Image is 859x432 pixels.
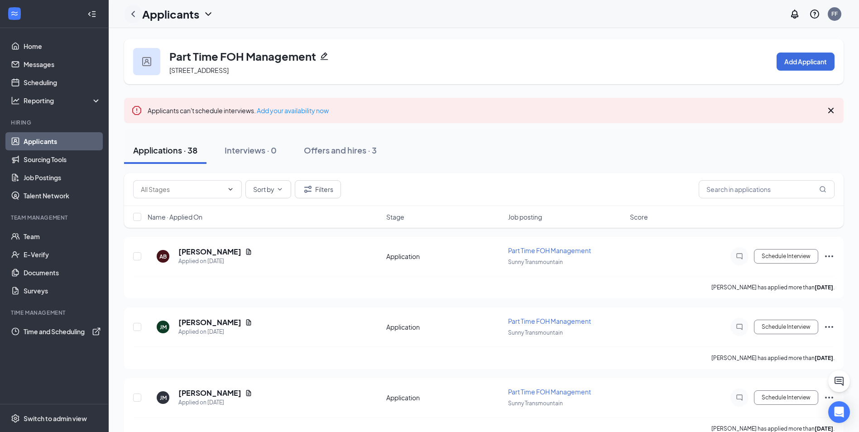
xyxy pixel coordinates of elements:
div: Reporting [24,96,101,105]
svg: ChevronLeft [128,9,139,19]
div: FF [831,10,838,18]
svg: ChatInactive [734,253,745,260]
h5: [PERSON_NAME] [178,317,241,327]
svg: Ellipses [824,251,835,262]
p: [PERSON_NAME] has applied more than . [711,283,835,291]
span: Sunny Transmountain [508,400,563,407]
svg: WorkstreamLogo [10,9,19,18]
a: Job Postings [24,168,101,187]
a: E-Verify [24,245,101,264]
span: Sort by [253,186,274,192]
a: Messages [24,55,101,73]
span: Score [630,212,648,221]
div: Interviews · 0 [225,144,277,156]
svg: Ellipses [824,322,835,332]
div: Application [386,252,503,261]
span: Part Time FOH Management [508,317,591,325]
svg: QuestionInfo [809,9,820,19]
svg: Collapse [87,10,96,19]
a: Applicants [24,132,101,150]
svg: ChatInactive [734,394,745,401]
div: Team Management [11,214,99,221]
div: Applications · 38 [133,144,197,156]
button: Schedule Interview [754,390,818,405]
span: Part Time FOH Management [508,388,591,396]
h3: Part Time FOH Management [169,48,316,64]
svg: Notifications [789,9,800,19]
button: ChatActive [828,370,850,392]
b: [DATE] [815,284,833,291]
div: Application [386,393,503,402]
svg: ChatActive [834,376,845,387]
div: Applied on [DATE] [178,398,252,407]
svg: Settings [11,414,20,423]
svg: ChevronDown [203,9,214,19]
div: Applied on [DATE] [178,257,252,266]
svg: ChevronDown [276,186,283,193]
span: Applicants can't schedule interviews. [148,106,329,115]
h1: Applicants [142,6,199,22]
a: Documents [24,264,101,282]
span: [STREET_ADDRESS] [169,66,229,74]
div: Switch to admin view [24,414,87,423]
div: Open Intercom Messenger [828,401,850,423]
input: Search in applications [699,180,835,198]
svg: Document [245,389,252,397]
svg: Analysis [11,96,20,105]
button: Filter Filters [295,180,341,198]
svg: ChatInactive [734,323,745,331]
button: Add Applicant [777,53,835,71]
div: JM [160,394,167,402]
svg: Error [131,105,142,116]
svg: Pencil [320,52,329,61]
input: All Stages [141,184,223,194]
a: Team [24,227,101,245]
div: Application [386,322,503,331]
span: Name · Applied On [148,212,202,221]
div: AB [159,253,167,260]
div: JM [160,323,167,331]
button: Schedule Interview [754,249,818,264]
svg: Document [245,248,252,255]
a: Sourcing Tools [24,150,101,168]
span: Sunny Transmountain [508,329,563,336]
div: Applied on [DATE] [178,327,252,336]
b: [DATE] [815,425,833,432]
svg: Filter [302,184,313,195]
span: Sunny Transmountain [508,259,563,265]
span: Part Time FOH Management [508,246,591,254]
p: [PERSON_NAME] has applied more than . [711,354,835,362]
h5: [PERSON_NAME] [178,388,241,398]
button: Schedule Interview [754,320,818,334]
div: Offers and hires · 3 [304,144,377,156]
img: user icon [142,57,151,66]
a: Time and SchedulingExternalLink [24,322,101,341]
div: Hiring [11,119,99,126]
svg: MagnifyingGlass [819,186,826,193]
svg: Cross [825,105,836,116]
a: Add your availability now [257,106,329,115]
span: Stage [386,212,404,221]
h5: [PERSON_NAME] [178,247,241,257]
svg: ChevronDown [227,186,234,193]
a: Talent Network [24,187,101,205]
a: Surveys [24,282,101,300]
svg: Document [245,319,252,326]
svg: Ellipses [824,392,835,403]
a: Home [24,37,101,55]
div: TIME MANAGEMENT [11,309,99,317]
a: Scheduling [24,73,101,91]
b: [DATE] [815,355,833,361]
span: Job posting [508,212,542,221]
button: Sort byChevronDown [245,180,291,198]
